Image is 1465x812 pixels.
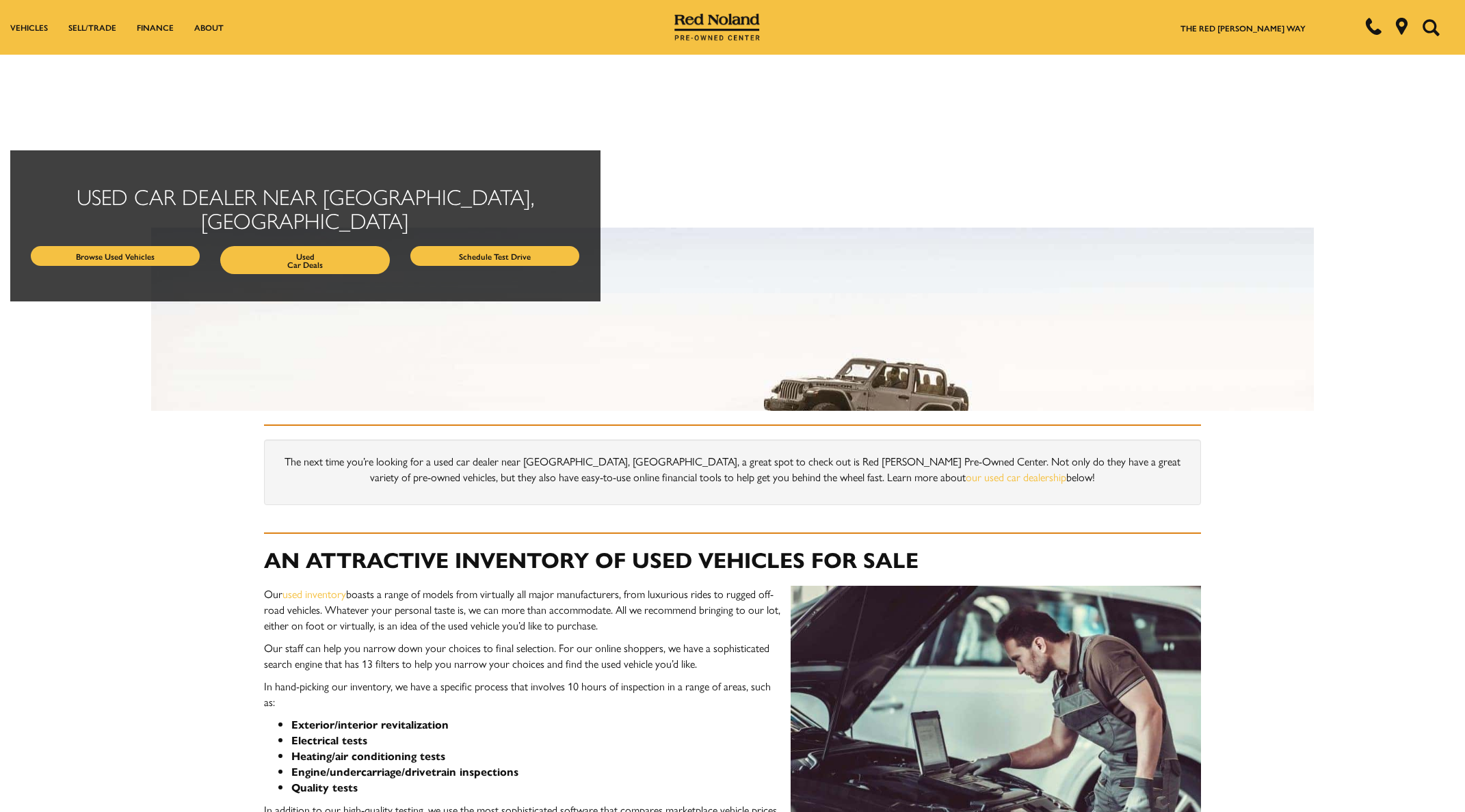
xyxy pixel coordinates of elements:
img: Red Noland Pre-Owned [674,14,761,41]
p: Our staff can help you narrow down your choices to final selection. For our online shoppers, we h... [264,640,1201,671]
p: In hand-picking our inventory, we have a specific process that involves 10 hours of inspection in... [264,678,1201,709]
strong: Quality tests [291,779,358,795]
strong: Engine/undercarriage/drivetrain inspections [291,763,518,779]
strong: Electrical tests [291,732,367,748]
a: The Red [PERSON_NAME] Way [1180,22,1306,34]
strong: An Attractive Inventory of Used Vehicles for Sale [264,543,919,575]
p: Our boasts a range of models from virtually all major manufacturers, from luxurious rides to rugg... [264,586,1201,633]
a: Browse Used Vehicles [31,246,200,266]
a: our used car dealership [966,469,1066,485]
strong: Exterior/interior revitalization [291,716,449,732]
p: The next time you’re looking for a used car dealer near [GEOGRAPHIC_DATA], [GEOGRAPHIC_DATA], a g... [278,453,1187,485]
h2: Used Car Dealer near [GEOGRAPHIC_DATA], [GEOGRAPHIC_DATA] [31,185,580,232]
a: Schedule Test Drive [410,246,579,266]
a: used inventory [282,586,346,601]
button: Open the search field [1417,1,1444,54]
a: Red Noland Pre-Owned [674,18,761,32]
strong: Heating/air conditioning tests [291,748,445,763]
a: UsedCar Deals [220,246,389,274]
